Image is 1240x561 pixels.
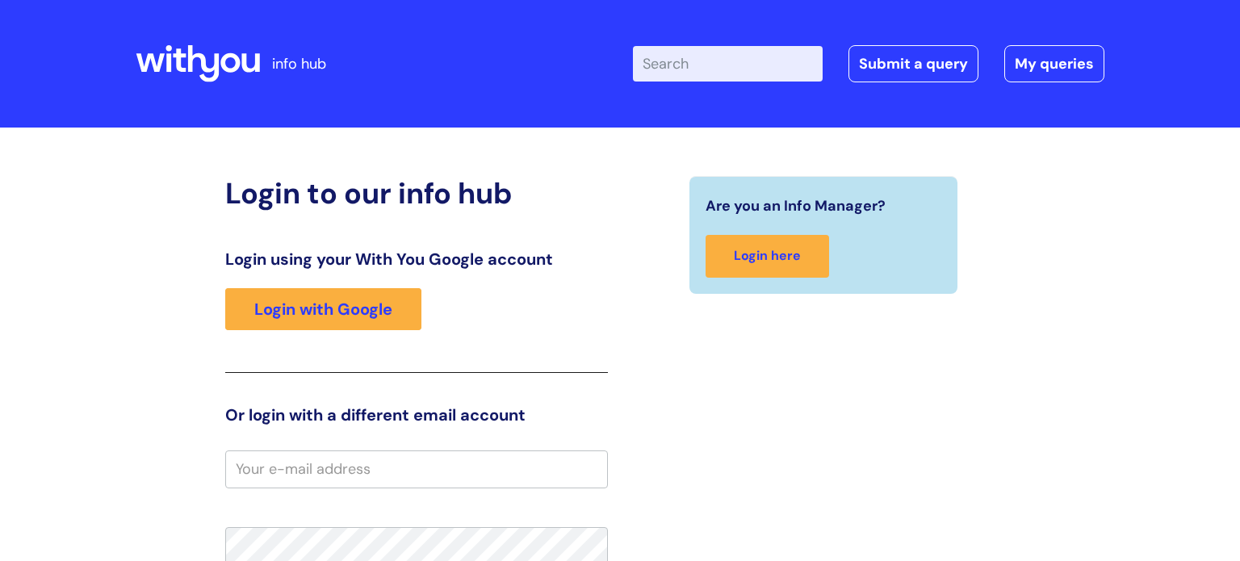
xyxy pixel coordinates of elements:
a: Login here [706,235,829,278]
a: Login with Google [225,288,421,330]
h3: Login using your With You Google account [225,249,608,269]
a: Submit a query [848,45,978,82]
a: My queries [1004,45,1104,82]
h2: Login to our info hub [225,176,608,211]
input: Your e-mail address [225,450,608,488]
input: Search [633,46,823,82]
h3: Or login with a different email account [225,405,608,425]
span: Are you an Info Manager? [706,193,886,219]
p: info hub [272,51,326,77]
